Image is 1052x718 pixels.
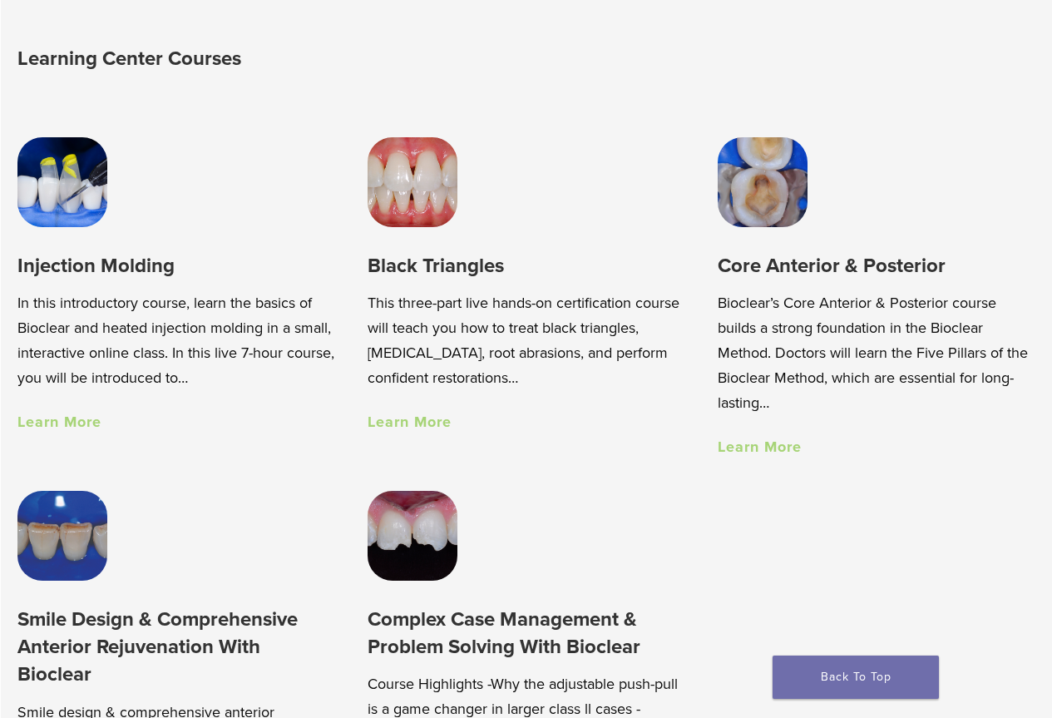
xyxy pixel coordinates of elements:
[368,290,684,390] p: This three-part live hands-on certification course will teach you how to treat black triangles, [...
[17,252,334,280] h3: Injection Molding
[368,606,684,661] h3: Complex Case Management & Problem Solving With Bioclear
[368,252,684,280] h3: Black Triangles
[17,606,334,689] h3: Smile Design & Comprehensive Anterior Rejuvenation With Bioclear
[718,252,1035,280] h3: Core Anterior & Posterior
[17,413,101,431] a: Learn More
[368,413,452,431] a: Learn More
[773,656,939,699] a: Back To Top
[718,290,1035,415] p: Bioclear’s Core Anterior & Posterior course builds a strong foundation in the Bioclear Method. Do...
[17,290,334,390] p: In this introductory course, learn the basics of Bioclear and heated injection molding in a small...
[718,438,802,456] a: Learn More
[17,39,620,79] h2: Learning Center Courses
